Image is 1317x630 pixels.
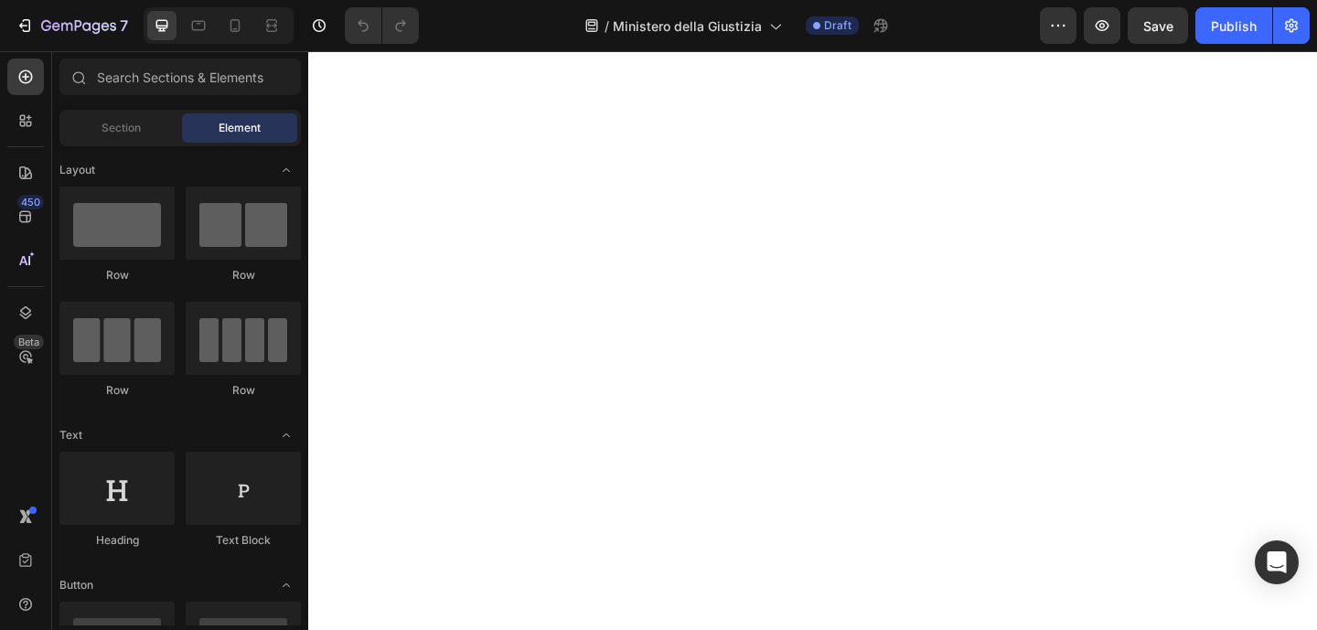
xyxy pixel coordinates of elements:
[605,16,609,36] span: /
[186,532,301,549] div: Text Block
[59,382,175,399] div: Row
[59,267,175,283] div: Row
[59,59,301,95] input: Search Sections & Elements
[1255,540,1299,584] div: Open Intercom Messenger
[14,335,44,349] div: Beta
[186,382,301,399] div: Row
[59,577,93,593] span: Button
[120,15,128,37] p: 7
[308,51,1317,630] iframe: Design area
[1211,16,1257,36] div: Publish
[1128,7,1188,44] button: Save
[824,17,851,34] span: Draft
[1143,18,1173,34] span: Save
[272,421,301,450] span: Toggle open
[219,120,261,136] span: Element
[59,162,95,178] span: Layout
[102,120,141,136] span: Section
[17,195,44,209] div: 450
[7,7,136,44] button: 7
[186,267,301,283] div: Row
[272,155,301,185] span: Toggle open
[613,16,762,36] span: Ministero della Giustizia
[59,427,82,443] span: Text
[1195,7,1272,44] button: Publish
[345,7,419,44] div: Undo/Redo
[272,571,301,600] span: Toggle open
[59,532,175,549] div: Heading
